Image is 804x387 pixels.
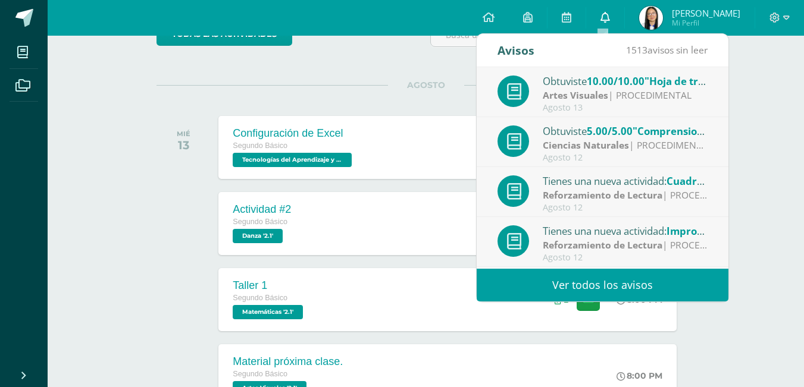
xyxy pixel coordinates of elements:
span: "Comprensiones lectoras #1" [633,124,776,138]
span: 10.00/10.00 [587,74,645,88]
div: Configuración de Excel [233,127,355,140]
div: Agosto 12 [543,153,708,163]
span: Improvisación de poemas [667,224,793,238]
div: | PROCEDIMENTAL [543,139,708,152]
span: Segundo Básico [233,370,287,378]
div: Agosto 13 [543,103,708,113]
span: 5.00/5.00 [587,124,633,138]
div: Obtuviste en [543,123,708,139]
div: | PROCEDIMENTAL [543,89,708,102]
div: | PROCEDIMENTAL [543,188,708,202]
img: bc6f7fcf10189d4d6ff66dd0f2b97301.png [639,6,663,30]
div: Tienes una nueva actividad: [543,223,708,238]
a: Ver todos los avisos [477,269,728,301]
div: Obtuviste en [543,73,708,89]
div: Material próxima clase. [233,355,343,368]
span: Segundo Básico [233,141,287,150]
div: Taller 1 [233,279,306,292]
span: Matemáticas '2.1' [233,305,303,319]
div: Agosto 12 [543,203,708,213]
strong: Reforzamiento de Lectura [543,238,662,251]
div: Avisos [498,34,534,67]
div: 13 [177,138,190,152]
span: Tecnologías del Aprendizaje y la Comunicación '2.1' [233,153,352,167]
span: Danza '2.1' [233,229,283,243]
div: Agosto 12 [543,253,708,263]
div: MIÉ [177,130,190,138]
span: Mi Perfil [672,18,740,28]
span: [PERSON_NAME] [672,7,740,19]
div: | PROCEDIMENTAL [543,238,708,252]
div: Tienes una nueva actividad: [543,173,708,188]
span: AGOSTO [388,80,464,90]
span: avisos sin leer [626,43,708,56]
strong: Ciencias Naturales [543,139,629,152]
span: 1 [564,295,568,304]
span: Segundo Básico [233,294,287,302]
strong: Reforzamiento de Lectura [543,188,662,202]
div: 8:00 PM [617,370,662,381]
span: Segundo Básico [233,218,287,226]
span: "Hoja de trabajo" [645,74,730,88]
strong: Artes Visuales [543,89,608,102]
div: Actividad #2 [233,203,291,216]
span: 1513 [626,43,647,56]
